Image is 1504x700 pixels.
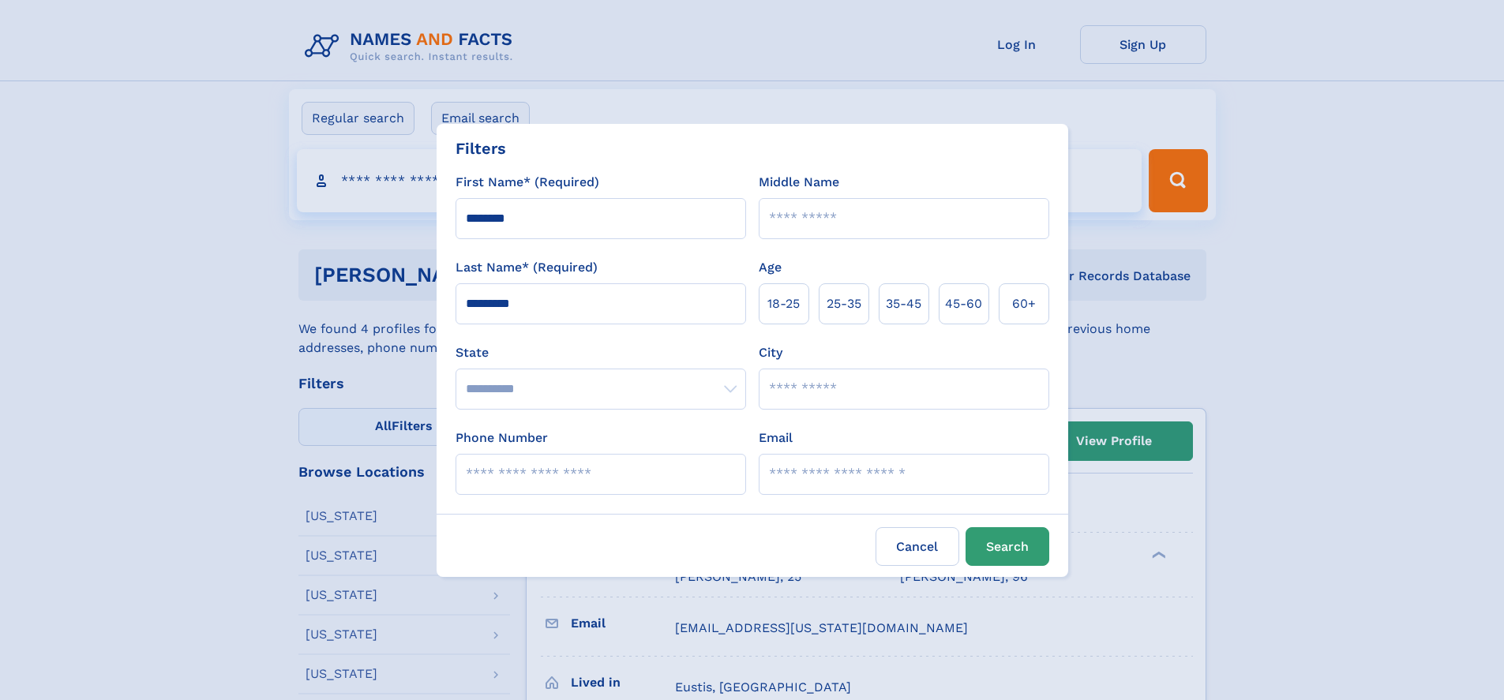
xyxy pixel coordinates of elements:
label: Cancel [876,527,959,566]
label: City [759,343,782,362]
div: Filters [456,137,506,160]
label: Phone Number [456,429,548,447]
span: 45‑60 [945,294,982,313]
label: Email [759,429,793,447]
label: Middle Name [759,173,839,192]
label: State [456,343,746,362]
button: Search [966,527,1049,566]
span: 25‑35 [827,294,861,313]
label: Age [759,258,782,277]
span: 60+ [1012,294,1036,313]
span: 18‑25 [767,294,800,313]
span: 35‑45 [886,294,921,313]
label: Last Name* (Required) [456,258,598,277]
label: First Name* (Required) [456,173,599,192]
